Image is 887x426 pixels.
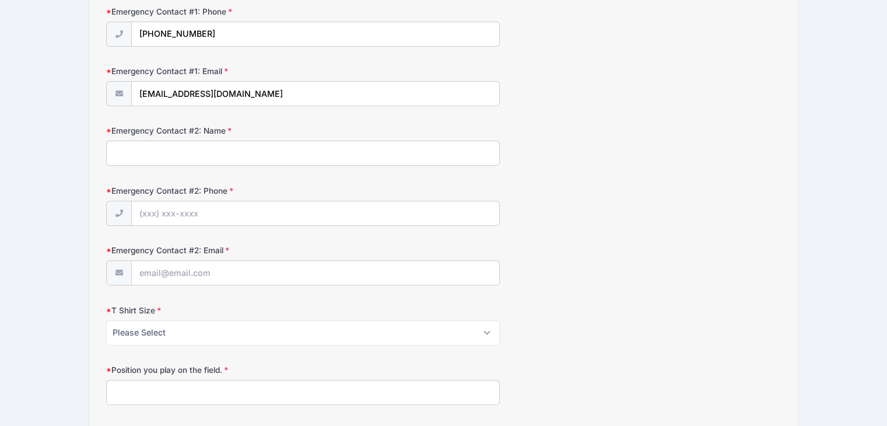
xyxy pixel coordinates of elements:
input: email@email.com [131,81,500,106]
label: Emergency Contact #2: Email [106,245,331,256]
input: (xxx) xxx-xxxx [131,201,500,226]
label: Position you play on the field. [106,364,331,376]
label: T Shirt Size [106,305,331,316]
input: email@email.com [131,260,500,285]
label: Emergency Contact #2: Name [106,125,331,137]
input: (xxx) xxx-xxxx [131,22,500,47]
label: Emergency Contact #1: Phone [106,6,331,18]
label: Emergency Contact #1: Email [106,65,331,77]
label: Emergency Contact #2: Phone [106,185,331,197]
